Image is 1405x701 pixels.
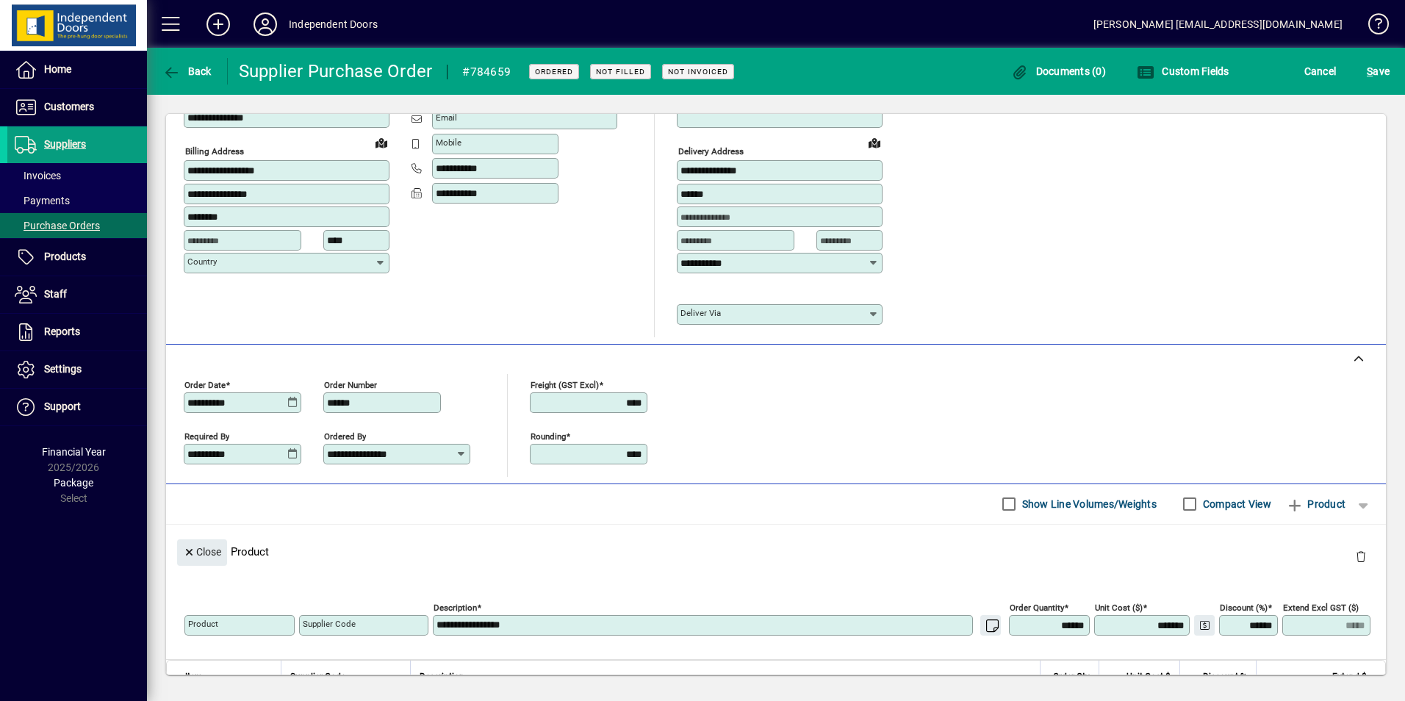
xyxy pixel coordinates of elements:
[44,63,71,75] span: Home
[596,67,645,76] span: Not Filled
[1283,602,1359,612] mat-label: Extend excl GST ($)
[1367,65,1373,77] span: S
[436,112,457,123] mat-label: Email
[531,379,599,389] mat-label: Freight (GST excl)
[15,195,70,206] span: Payments
[173,544,231,558] app-page-header-button: Close
[184,379,226,389] mat-label: Order date
[1286,492,1345,516] span: Product
[1010,65,1106,77] span: Documents (0)
[370,131,393,154] a: View on map
[166,525,1386,578] div: Product
[1301,58,1340,85] button: Cancel
[1220,602,1268,612] mat-label: Discount (%)
[1367,60,1390,83] span: ave
[7,89,147,126] a: Customers
[680,308,721,318] mat-label: Deliver via
[324,379,377,389] mat-label: Order number
[162,65,212,77] span: Back
[183,540,221,564] span: Close
[1279,491,1353,517] button: Product
[1053,669,1090,685] span: Order Qty
[462,60,511,84] div: #784659
[44,363,82,375] span: Settings
[1200,497,1271,511] label: Compact View
[1203,669,1247,685] span: Discount %
[44,101,94,112] span: Customers
[15,170,61,181] span: Invoices
[44,138,86,150] span: Suppliers
[1137,65,1229,77] span: Custom Fields
[1304,60,1337,83] span: Cancel
[242,11,289,37] button: Profile
[324,431,366,441] mat-label: Ordered by
[159,58,215,85] button: Back
[1343,550,1379,563] app-page-header-button: Delete
[7,239,147,276] a: Products
[184,431,229,441] mat-label: Required by
[7,389,147,425] a: Support
[434,602,477,612] mat-label: Description
[187,256,217,267] mat-label: Country
[1126,669,1171,685] span: Unit Cost $
[863,131,886,154] a: View on map
[420,669,464,685] span: Description
[1010,602,1064,612] mat-label: Order Quantity
[7,51,147,88] a: Home
[195,11,242,37] button: Add
[535,67,573,76] span: Ordered
[1332,669,1367,685] span: Extend $
[44,288,67,300] span: Staff
[303,619,356,629] mat-label: Supplier Code
[44,400,81,412] span: Support
[177,539,227,566] button: Close
[7,314,147,350] a: Reports
[1343,539,1379,575] button: Delete
[668,67,728,76] span: Not Invoiced
[1363,58,1393,85] button: Save
[1095,602,1143,612] mat-label: Unit Cost ($)
[188,619,218,629] mat-label: Product
[54,477,93,489] span: Package
[289,12,378,36] div: Independent Doors
[1133,58,1233,85] button: Custom Fields
[1357,3,1387,51] a: Knowledge Base
[185,669,203,685] span: Item
[42,446,106,458] span: Financial Year
[44,251,86,262] span: Products
[7,213,147,238] a: Purchase Orders
[7,188,147,213] a: Payments
[7,163,147,188] a: Invoices
[15,220,100,231] span: Purchase Orders
[1093,12,1343,36] div: [PERSON_NAME] [EMAIL_ADDRESS][DOMAIN_NAME]
[436,137,461,148] mat-label: Mobile
[147,58,228,85] app-page-header-button: Back
[1007,58,1110,85] button: Documents (0)
[1194,615,1215,636] button: Change Price Levels
[7,276,147,313] a: Staff
[1019,497,1157,511] label: Show Line Volumes/Weights
[531,431,566,441] mat-label: Rounding
[44,326,80,337] span: Reports
[290,669,345,685] span: Supplier Code
[7,351,147,388] a: Settings
[239,60,433,83] div: Supplier Purchase Order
